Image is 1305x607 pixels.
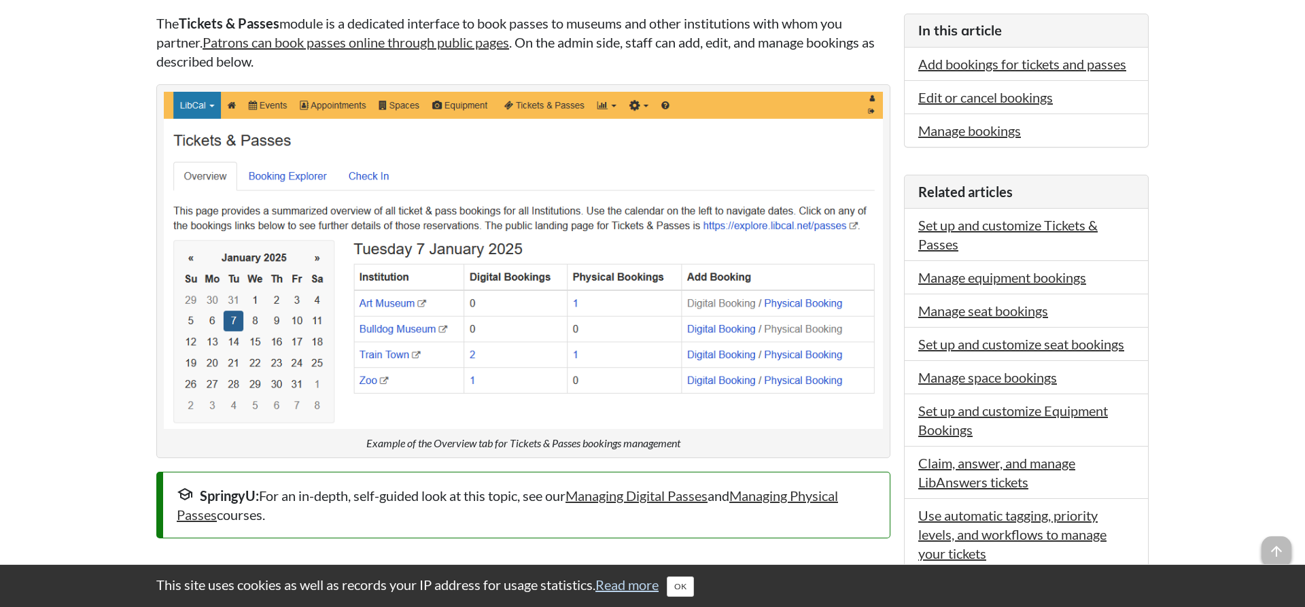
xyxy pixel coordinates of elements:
[918,336,1124,352] a: Set up and customize seat bookings
[918,402,1108,438] a: Set up and customize Equipment Bookings
[918,507,1107,561] a: Use automatic tagging, priority levels, and workflows to manage your tickets
[565,487,708,504] a: Managing Digital Passes
[177,486,876,524] div: For an in-depth, self-guided look at this topic, see our and courses.
[156,14,890,71] p: The module is a dedicated interface to book passes to museums and other institutions with whom yo...
[918,184,1013,200] span: Related articles
[918,302,1048,319] a: Manage seat bookings
[164,92,883,429] img: Tickets & Passes in the LibCal navigation bar
[1261,536,1291,566] span: arrow_upward
[143,575,1162,597] div: This site uses cookies as well as records your IP address for usage statistics.
[595,576,659,593] a: Read more
[179,15,279,31] strong: Tickets & Passes
[203,34,509,50] a: Patrons can book passes online through public pages
[667,576,694,597] button: Close
[918,269,1086,285] a: Manage equipment bookings
[918,122,1021,139] a: Manage bookings
[918,56,1126,72] a: Add bookings for tickets and passes
[918,21,1134,40] h3: In this article
[177,486,193,502] span: school
[918,89,1053,105] a: Edit or cancel bookings
[1261,538,1291,554] a: arrow_upward
[200,487,259,504] strong: SpringyU:
[918,217,1098,252] a: Set up and customize Tickets & Passes
[918,455,1075,490] a: Claim, answer, and manage LibAnswers tickets
[918,369,1057,385] a: Manage space bookings
[366,436,680,451] figcaption: Example of the Overview tab for Tickets & Passes bookings management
